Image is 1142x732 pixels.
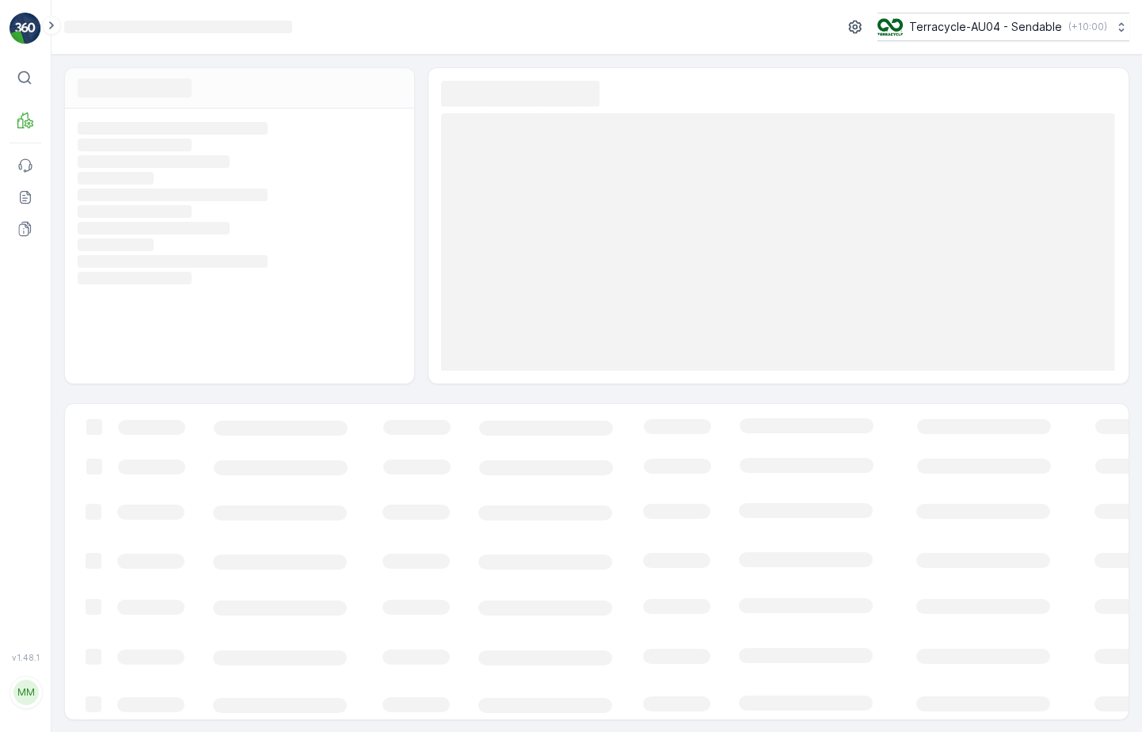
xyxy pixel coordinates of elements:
[10,653,41,662] span: v 1.48.1
[877,13,1129,41] button: Terracycle-AU04 - Sendable(+10:00)
[1068,21,1107,33] p: ( +10:00 )
[10,665,41,719] button: MM
[13,680,39,705] div: MM
[909,19,1062,35] p: Terracycle-AU04 - Sendable
[10,13,41,44] img: logo
[877,18,903,36] img: terracycle_logo.png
